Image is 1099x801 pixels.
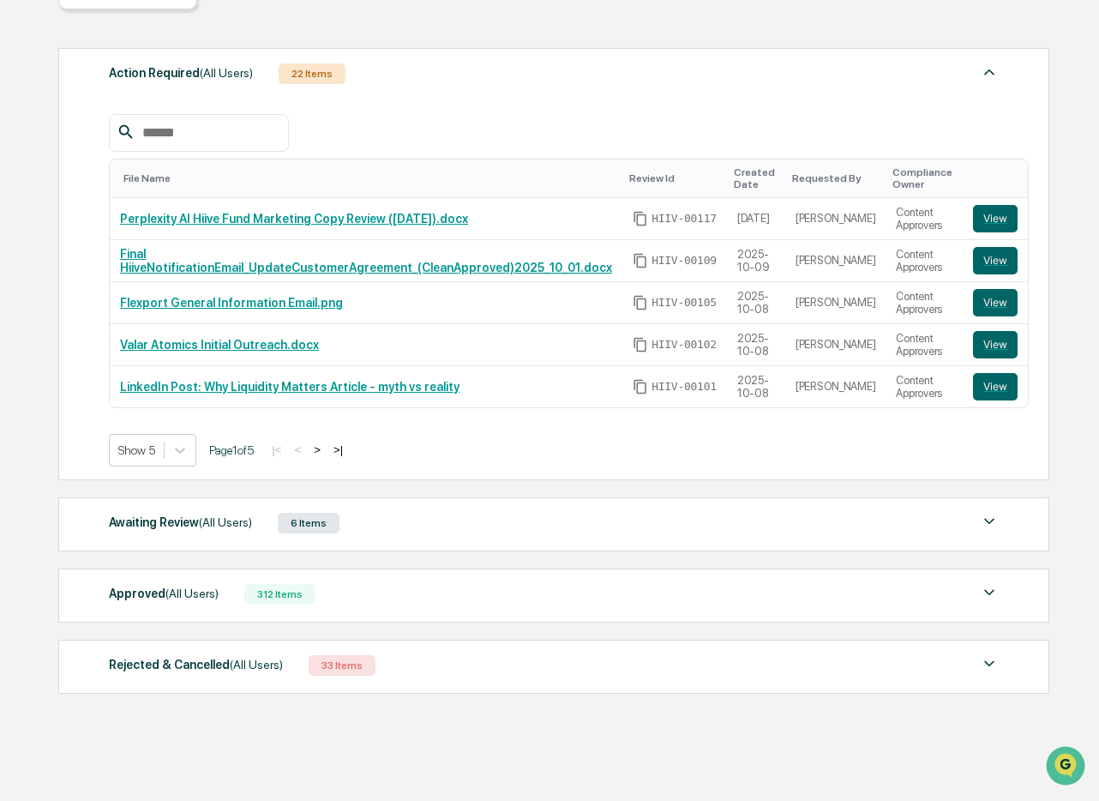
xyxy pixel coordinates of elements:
div: Toggle SortBy [892,166,956,190]
span: HIIV-00101 [652,380,717,394]
span: HIIV-00109 [652,254,717,268]
div: 🗄️ [124,218,138,232]
button: < [289,443,306,457]
td: Content Approvers [886,240,963,282]
a: 🖐️Preclearance [10,209,117,240]
img: 1746055101610-c473b297-6a78-478c-a979-82029cc54cd1 [17,131,48,162]
div: Action Required [109,62,253,84]
span: Copy Id [633,379,648,394]
span: (All Users) [165,587,219,600]
div: Toggle SortBy [792,172,880,184]
td: [PERSON_NAME] [785,366,886,407]
td: 2025-10-08 [727,366,785,407]
span: Attestations [141,216,213,233]
span: HIIV-00105 [652,296,717,310]
td: Content Approvers [886,198,963,240]
div: Toggle SortBy [629,172,720,184]
div: Start new chat [58,131,281,148]
td: 2025-10-08 [727,282,785,324]
span: Page 1 of 5 [209,443,254,457]
td: Content Approvers [886,282,963,324]
a: 🗄️Attestations [117,209,219,240]
div: We're available if you need us! [58,148,217,162]
img: caret [979,582,1000,603]
div: Rejected & Cancelled [109,653,283,676]
p: How can we help? [17,36,312,63]
div: 🔎 [17,250,31,264]
button: |< [267,443,286,457]
span: (All Users) [199,515,252,529]
img: caret [979,511,1000,532]
span: HIIV-00102 [652,338,717,352]
button: > [309,443,326,457]
span: Pylon [171,291,207,304]
td: [PERSON_NAME] [785,240,886,282]
span: Copy Id [633,253,648,268]
a: Flexport General Information Email.png [120,296,343,310]
span: Copy Id [633,337,648,352]
span: Copy Id [633,295,648,310]
div: Approved [109,582,219,605]
div: 6 Items [278,513,339,533]
div: 312 Items [244,584,315,605]
span: HIIV-00117 [652,212,717,226]
td: [PERSON_NAME] [785,282,886,324]
span: (All Users) [230,658,283,672]
td: 2025-10-08 [727,324,785,366]
img: caret [979,62,1000,82]
button: View [973,289,1018,316]
span: Data Lookup [34,249,108,266]
span: (All Users) [200,66,253,80]
a: LinkedIn Post: Why Liquidity Matters Article - myth vs reality [120,380,459,394]
td: [PERSON_NAME] [785,198,886,240]
button: View [973,331,1018,358]
a: Valar Atomics Initial Outreach.docx [120,338,319,352]
a: Powered byPylon [121,290,207,304]
button: View [973,373,1018,400]
div: Toggle SortBy [734,166,778,190]
button: View [973,247,1018,274]
a: Perplexity AI Hiive Fund Marketing Copy Review ([DATE]).docx [120,212,468,226]
button: Start new chat [291,136,312,157]
td: [PERSON_NAME] [785,324,886,366]
td: [DATE] [727,198,785,240]
button: View [973,205,1018,232]
td: 2025-10-09 [727,240,785,282]
div: 22 Items [279,63,345,84]
div: Awaiting Review [109,511,252,533]
a: 🔎Data Lookup [10,242,115,273]
span: Copy Id [633,211,648,226]
td: Content Approvers [886,324,963,366]
iframe: Open customer support [1044,744,1090,791]
button: >| [328,443,348,457]
td: Content Approvers [886,366,963,407]
img: caret [979,653,1000,674]
a: Final HiiveNotificationEmail_UpdateCustomerAgreement_(CleanApproved)2025_10_01.docx [120,247,612,274]
div: Toggle SortBy [976,172,1021,184]
span: Preclearance [34,216,111,233]
div: Toggle SortBy [123,172,616,184]
div: 33 Items [309,655,375,676]
div: 🖐️ [17,218,31,232]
